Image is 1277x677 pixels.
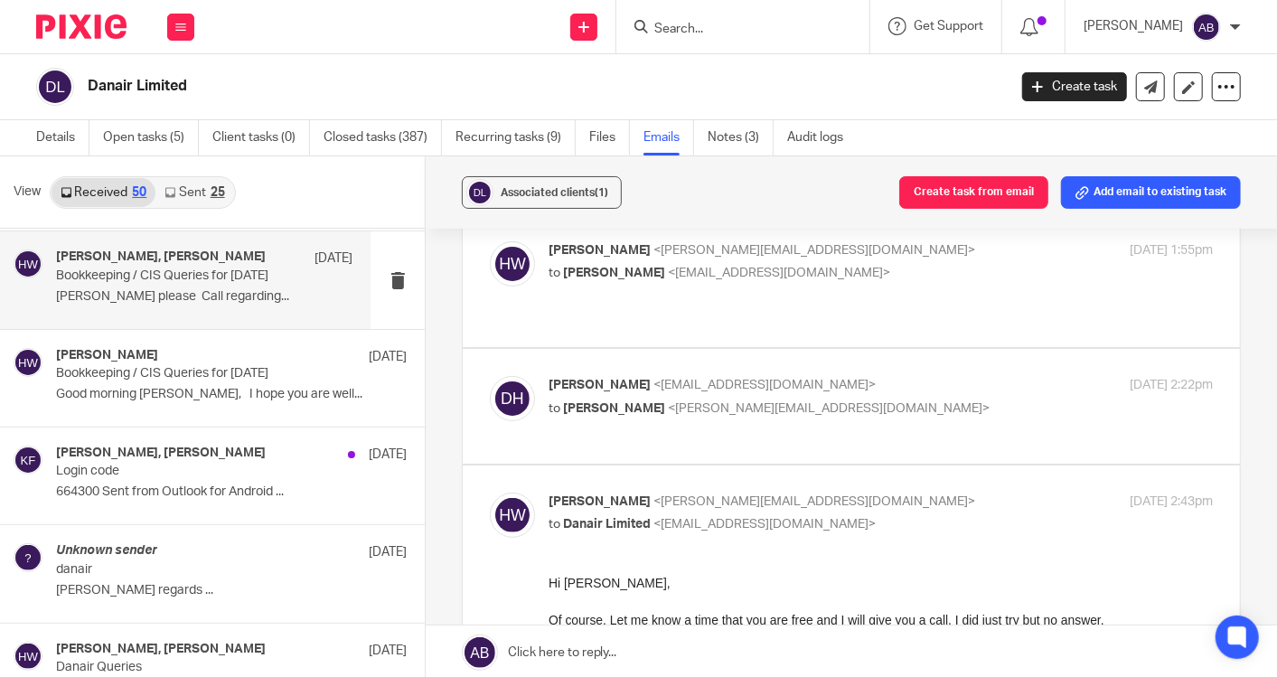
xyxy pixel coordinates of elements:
p: [DATE] 2:43pm [1130,493,1213,512]
a: Create task [1022,72,1127,101]
p: Danair Queries [56,660,336,675]
p: Login code [56,464,336,479]
span: <[PERSON_NAME][EMAIL_ADDRESS][DOMAIN_NAME]> [653,244,975,257]
span: (1) [595,187,608,198]
img: Pixie [36,14,127,39]
a: Sent25 [155,178,233,207]
p: Bookkeeping / CIS Queries for [DATE] [56,268,293,284]
span: <[PERSON_NAME][EMAIL_ADDRESS][DOMAIN_NAME]> [653,495,975,508]
p: 664300 Sent from Outlook for Android ... [56,484,407,500]
p: [PERSON_NAME] please Call regarding... [56,289,352,305]
p: [DATE] [369,642,407,660]
img: svg%3E [14,348,42,377]
span: <[EMAIL_ADDRESS][DOMAIN_NAME]> [653,518,876,531]
h4: [PERSON_NAME] [56,348,158,363]
p: [DATE] [315,249,352,268]
button: Add email to existing task [1061,176,1241,209]
span: [PERSON_NAME] [563,402,665,415]
input: Search [653,22,815,38]
p: [DATE] 2:22pm [1130,376,1213,395]
span: [PERSON_NAME] [549,244,651,257]
img: svg%3E [14,446,42,475]
h4: Unknown sender [56,543,157,559]
span: Danair Limited [563,518,651,531]
img: svg%3E [14,642,42,671]
h4: [PERSON_NAME], [PERSON_NAME] [56,249,266,265]
p: [DATE] [369,543,407,561]
p: [PERSON_NAME] regards ... [56,583,407,598]
a: Recurring tasks (9) [455,120,576,155]
span: to [549,518,560,531]
img: svg%3E [490,241,535,287]
button: Create task from email [899,176,1048,209]
span: <[PERSON_NAME][EMAIL_ADDRESS][DOMAIN_NAME]> [668,402,990,415]
a: Details [36,120,89,155]
a: Open tasks (5) [103,120,199,155]
div: 50 [132,186,146,199]
h2: Danair Limited [88,77,813,96]
h4: [PERSON_NAME], [PERSON_NAME] [56,446,266,461]
p: [DATE] [369,446,407,464]
a: Received50 [52,178,155,207]
p: [DATE] 1:55pm [1130,241,1213,260]
div: 25 [211,186,225,199]
span: to [549,267,560,279]
span: View [14,183,41,202]
img: svg%3E [490,376,535,421]
span: <[EMAIL_ADDRESS][DOMAIN_NAME]> [668,267,890,279]
span: Get Support [914,20,983,33]
img: %3E %3Ctext x='21' fill='%23ffffff' font-family='aktiv-grotesk,-apple-system,BlinkMacSystemFont,S... [14,543,42,572]
img: svg%3E [14,249,42,278]
span: Associated clients [501,187,608,198]
a: Files [589,120,630,155]
span: [PERSON_NAME] [563,267,665,279]
span: to [549,402,560,415]
a: Audit logs [787,120,857,155]
img: svg%3E [1192,13,1221,42]
img: svg%3E [466,179,493,206]
p: [DATE] [369,348,407,366]
a: Emails [643,120,694,155]
p: danair [56,562,336,578]
span: <[EMAIL_ADDRESS][DOMAIN_NAME]> [653,379,876,391]
p: Bookkeeping / CIS Queries for [DATE] [56,366,336,381]
a: Closed tasks (387) [324,120,442,155]
a: Notes (3) [708,120,774,155]
button: Associated clients(1) [462,176,622,209]
p: [PERSON_NAME] [1084,17,1183,35]
img: svg%3E [36,68,74,106]
p: Good morning [PERSON_NAME], I hope you are well... [56,387,407,402]
span: [PERSON_NAME] [549,379,651,391]
h4: [PERSON_NAME], [PERSON_NAME] [56,642,266,657]
a: Client tasks (0) [212,120,310,155]
img: svg%3E [490,493,535,538]
span: [PERSON_NAME] [549,495,651,508]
